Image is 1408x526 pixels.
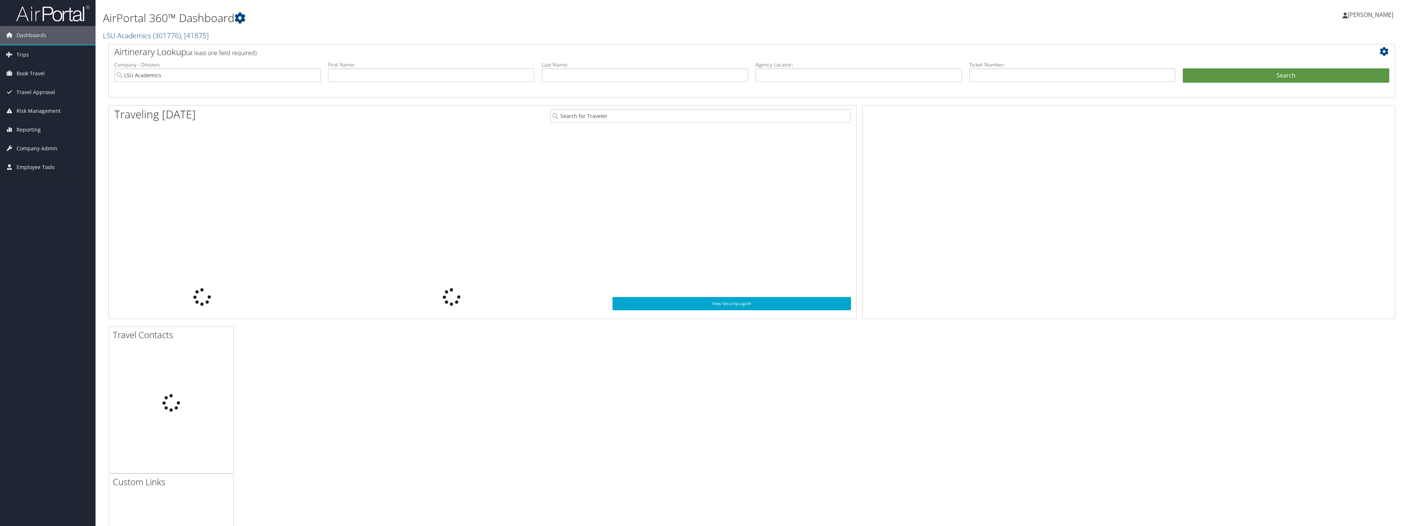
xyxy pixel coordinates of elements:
[16,5,90,22] img: airportal-logo.png
[181,31,209,40] span: , [ 41875 ]
[755,61,962,68] label: Agency Locator:
[114,107,196,122] h1: Traveling [DATE]
[17,46,29,64] span: Trips
[153,31,181,40] span: ( 301776 )
[17,121,41,139] span: Reporting
[17,26,46,44] span: Dashboards
[17,64,45,83] span: Book Travel
[113,329,233,341] h2: Travel Contacts
[17,83,55,101] span: Travel Approval
[114,46,1282,58] h2: Airtinerary Lookup
[613,297,851,310] a: View SecurityLogic®
[542,61,748,68] label: Last Name:
[186,49,256,57] span: (at least one field required)
[114,61,321,68] label: Company - Division:
[17,158,55,176] span: Employee Tools
[328,61,535,68] label: First Name:
[550,109,851,123] input: Search for Traveler
[969,61,1176,68] label: Ticket Number:
[103,10,968,26] h1: AirPortal 360™ Dashboard
[1348,11,1393,19] span: [PERSON_NAME]
[17,102,61,120] span: Risk Management
[17,139,57,158] span: Company Admin
[1183,68,1389,83] button: Search
[1343,4,1401,26] a: [PERSON_NAME]
[103,31,209,40] a: LSU Academics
